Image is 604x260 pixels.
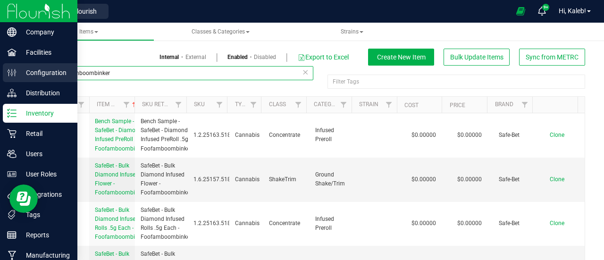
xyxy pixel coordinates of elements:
p: Retail [17,128,73,139]
span: SafeBet - Bulk Diamond Infused Flower - Foofamboombinker [95,162,146,196]
p: Configuration [17,67,73,78]
span: Cannabis [235,175,260,184]
a: External [185,53,206,61]
p: Distribution [17,87,73,99]
p: Reports [17,229,73,241]
span: 9+ [544,6,548,9]
span: 1.6.25157.51851.0 [193,175,242,184]
span: Bulk Update Items [450,53,503,61]
p: Integrations [17,189,73,200]
span: Classes & Categories [192,28,250,35]
inline-svg: Retail [7,129,17,138]
a: Type [235,101,249,108]
span: $0.00000 [407,128,441,142]
a: Clone [550,220,574,226]
span: Infused Preroll [315,126,350,144]
inline-svg: User Roles [7,169,17,179]
span: Safe-Bet [499,175,533,184]
p: Company [17,26,73,38]
a: SafeBet - Bulk Diamond Infused Rolls .5g Each - Foofamboombinker [95,206,146,242]
a: Strain [359,101,378,108]
span: Open Ecommerce Menu [510,2,531,20]
iframe: Resource center [9,185,38,213]
p: User Roles [17,168,73,180]
a: Cost [404,102,419,109]
span: Sync from METRC [526,53,579,61]
span: Clone [550,220,564,226]
span: Strains [341,28,363,35]
inline-svg: Inventory [7,109,17,118]
a: Internal [159,53,179,61]
span: Concentrate [269,131,303,140]
button: Sync from METRC [519,49,585,66]
inline-svg: Facilities [7,48,17,57]
p: Tags [17,209,73,220]
a: Sku Retail Display Name [142,101,213,108]
a: Filter [336,97,352,113]
inline-svg: Distribution [7,88,17,98]
a: Brand [495,101,513,108]
a: Filter [381,97,397,113]
span: $0.00000 [407,173,441,186]
span: 1.2.25163.51854.0 [193,219,242,228]
span: Ground Shake/Trim [315,170,350,188]
a: SafeBet - Bulk Diamond Infused Flower - Foofamboombinker [95,161,146,198]
span: Hi, Kaleb! [559,7,586,15]
button: Bulk Update Items [444,49,510,66]
a: Filter [171,97,186,113]
a: Filter [119,97,134,113]
span: ShakeTrim [269,175,303,184]
button: Create New Item [368,49,434,66]
p: Inventory [17,108,73,119]
a: Filter [517,97,532,113]
span: Items [79,28,98,35]
a: Item Name [97,101,138,108]
span: Clone [550,132,564,138]
span: Cannabis [235,219,260,228]
a: Class [269,101,286,108]
a: Clone [550,176,574,183]
h3: Items [42,49,306,60]
inline-svg: Users [7,149,17,159]
inline-svg: Manufacturing [7,251,17,260]
span: Safe-Bet [499,219,533,228]
span: Bench Sample - SafeBet - Diamond Infused PreRoll .5g - Foofamboombinker [95,118,146,152]
a: Filter [74,97,89,113]
a: Disabled [254,53,276,61]
inline-svg: Tags [7,210,17,219]
a: Enabled [227,53,248,61]
a: Bench Sample - SafeBet - Diamond Infused PreRoll .5g - Foofamboombinker [95,117,146,153]
a: Price [450,102,465,109]
a: Clone [550,132,574,138]
inline-svg: Reports [7,230,17,240]
span: Infused Preroll [315,215,350,233]
span: SafeBet - Bulk Diamond Infused Rolls .5g Each - Foofamboombinker [95,207,146,241]
a: Filter [211,97,227,113]
button: Export to Excel [297,49,349,65]
a: Filter [245,97,261,113]
span: $0.00000 [453,128,487,142]
inline-svg: Company [7,27,17,37]
inline-svg: Configuration [7,68,17,77]
p: Facilities [17,47,73,58]
inline-svg: Integrations [7,190,17,199]
a: Filter [291,97,306,113]
span: $0.00000 [453,173,487,186]
p: Users [17,148,73,159]
span: Clear [302,66,309,78]
span: Bench Sample - SafeBet - Diamond Infused PreRoll .5g - Foofamboombinker [141,117,192,153]
span: $0.00000 [407,217,441,230]
span: 1.2.25163.51857.0 [193,131,242,140]
span: $0.00000 [453,217,487,230]
span: Clone [550,176,564,183]
span: SafeBet - Bulk Diamond Infused Flower - Foofamboombinker [141,161,192,198]
span: Concentrate [269,219,303,228]
a: Category [314,101,342,108]
span: Create New Item [377,53,426,61]
span: Cannabis [235,131,260,140]
span: Safe-Bet [499,131,533,140]
span: SafeBet - Bulk Diamond Infused Rolls .5g Each - Foofamboombinker [141,206,192,242]
input: Search Item Name, SKU Retail Name, or Part Number [42,66,313,80]
a: SKU [194,101,205,108]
